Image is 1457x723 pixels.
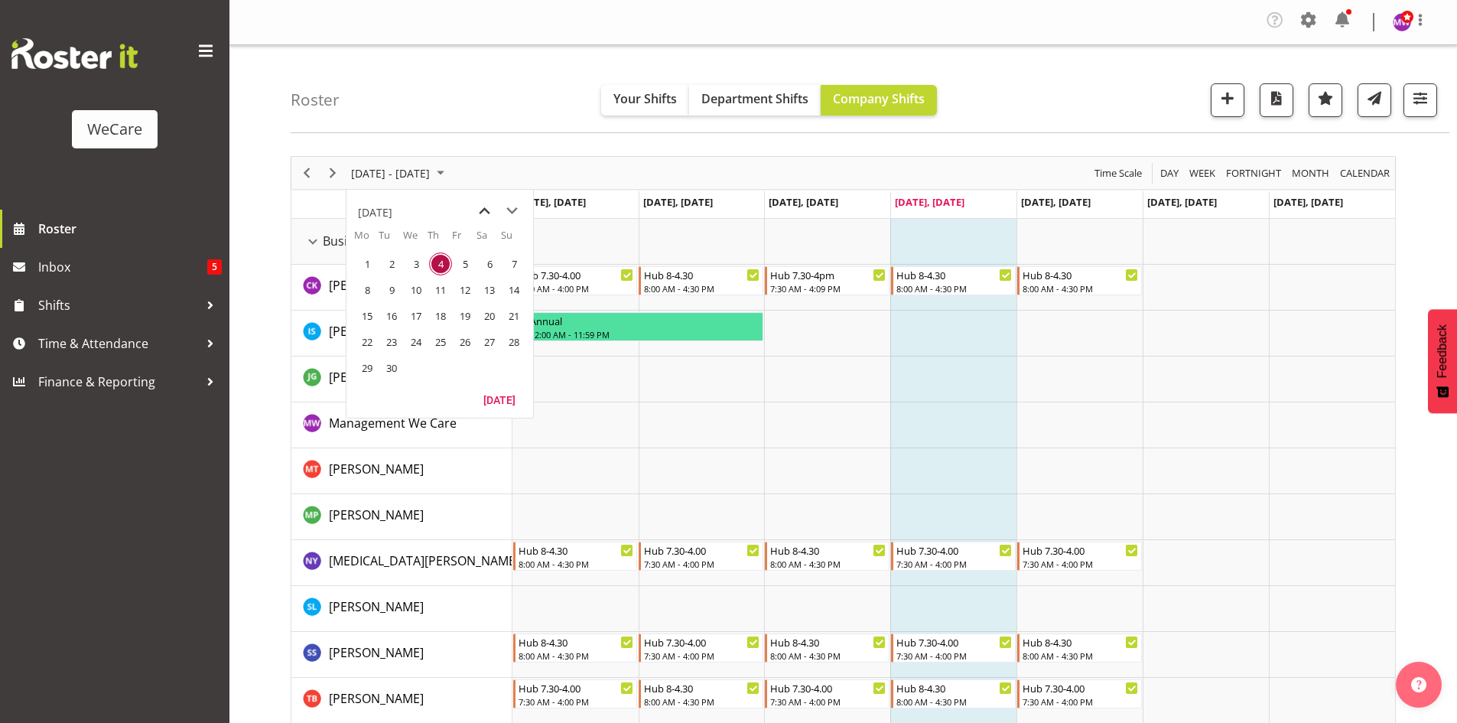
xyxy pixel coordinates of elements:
[349,164,451,183] button: September 01 - 07, 2025
[323,164,343,183] button: Next
[329,460,424,478] a: [PERSON_NAME]
[644,558,759,570] div: 7:30 AM - 4:00 PM
[765,542,889,571] div: Nikita Yates"s event - Hub 8-4.30 Begin From Wednesday, September 3, 2025 at 8:00:00 AM GMT+12:00...
[1017,633,1142,663] div: Savita Savita"s event - Hub 8-4.30 Begin From Friday, September 5, 2025 at 8:00:00 AM GMT+12:00 E...
[1224,164,1284,183] button: Fortnight
[358,197,392,228] div: title
[613,90,677,107] span: Your Shifts
[1211,83,1244,117] button: Add a new shift
[1290,164,1332,183] button: Timeline Month
[329,323,424,340] span: [PERSON_NAME]
[356,252,379,275] span: Monday, September 1, 2025
[891,633,1016,663] div: Savita Savita"s event - Hub 7.30-4.00 Begin From Thursday, September 4, 2025 at 7:30:00 AM GMT+12...
[356,305,379,327] span: Monday, September 15, 2025
[519,695,634,708] div: 7:30 AM - 4:00 PM
[329,690,424,707] span: [PERSON_NAME]
[1358,83,1391,117] button: Send a list of all shifts for the selected filtered period to all rostered employees.
[891,679,1016,708] div: Tyla Boyd"s event - Hub 8-4.30 Begin From Thursday, September 4, 2025 at 8:00:00 AM GMT+12:00 End...
[1023,542,1138,558] div: Hub 7.30-4.00
[1309,83,1342,117] button: Highlight an important date within the roster.
[644,650,759,662] div: 7:30 AM - 4:00 PM
[513,312,764,341] div: Isabel Simcox"s event - Annual Begin From Friday, August 22, 2025 at 12:00:00 AM GMT+12:00 Ends A...
[329,598,424,615] span: [PERSON_NAME]
[38,256,207,278] span: Inbox
[1187,164,1218,183] button: Timeline Week
[11,38,138,69] img: Rosterit website logo
[429,305,452,327] span: Thursday, September 18, 2025
[454,278,476,301] span: Friday, September 12, 2025
[478,278,501,301] span: Saturday, September 13, 2025
[502,331,525,353] span: Sunday, September 28, 2025
[689,85,821,116] button: Department Shifts
[1273,195,1343,209] span: [DATE], [DATE]
[765,266,889,295] div: Chloe Kim"s event - Hub 7.30-4pm Begin From Wednesday, September 3, 2025 at 7:30:00 AM GMT+12:00 ...
[329,552,519,569] span: [MEDICAL_DATA][PERSON_NAME]
[519,542,634,558] div: Hub 8-4.30
[896,680,1012,695] div: Hub 8-4.30
[1158,164,1182,183] button: Timeline Day
[833,90,925,107] span: Company Shifts
[1338,164,1391,183] span: calendar
[329,506,424,524] a: [PERSON_NAME]
[291,586,512,632] td: Sarah Lamont resource
[329,414,457,432] a: Management We Care
[291,540,512,586] td: Nikita Yates resource
[519,267,634,282] div: Hub 7.30-4.00
[329,598,424,616] a: [PERSON_NAME]
[1188,164,1217,183] span: Week
[354,228,379,251] th: Mo
[476,228,501,251] th: Sa
[291,311,512,357] td: Isabel Simcox resource
[454,305,476,327] span: Friday, September 19, 2025
[1403,83,1437,117] button: Filter Shifts
[329,322,424,340] a: [PERSON_NAME]
[519,680,634,695] div: Hub 7.30-4.00
[207,259,222,275] span: 5
[1428,309,1457,413] button: Feedback - Show survey
[1092,164,1145,183] button: Time Scale
[405,305,428,327] span: Wednesday, September 17, 2025
[350,164,431,183] span: [DATE] - [DATE]
[516,195,586,209] span: [DATE], [DATE]
[428,251,452,277] td: Thursday, September 4, 2025
[601,85,689,116] button: Your Shifts
[896,650,1012,662] div: 7:30 AM - 4:00 PM
[329,644,424,661] span: [PERSON_NAME]
[1023,680,1138,695] div: Hub 7.30-4.00
[1017,542,1142,571] div: Nikita Yates"s event - Hub 7.30-4.00 Begin From Friday, September 5, 2025 at 7:30:00 AM GMT+12:00...
[38,332,199,355] span: Time & Attendance
[356,357,379,379] span: Monday, September 29, 2025
[513,633,638,663] div: Savita Savita"s event - Hub 8-4.30 Begin From Monday, September 1, 2025 at 8:00:00 AM GMT+12:00 E...
[765,679,889,708] div: Tyla Boyd"s event - Hub 7.30-4.00 Begin From Wednesday, September 3, 2025 at 7:30:00 AM GMT+12:00...
[770,558,886,570] div: 8:00 AM - 4:30 PM
[896,558,1012,570] div: 7:30 AM - 4:00 PM
[429,252,452,275] span: Thursday, September 4, 2025
[891,266,1016,295] div: Chloe Kim"s event - Hub 8-4.30 Begin From Thursday, September 4, 2025 at 8:00:00 AM GMT+12:00 End...
[470,197,498,225] button: previous month
[502,278,525,301] span: Sunday, September 14, 2025
[765,633,889,663] div: Savita Savita"s event - Hub 8-4.30 Begin From Wednesday, September 3, 2025 at 8:00:00 AM GMT+12:0...
[380,278,403,301] span: Tuesday, September 9, 2025
[644,634,759,650] div: Hub 7.30-4.00
[770,680,886,695] div: Hub 7.30-4.00
[1017,266,1142,295] div: Chloe Kim"s event - Hub 8-4.30 Begin From Friday, September 5, 2025 at 8:00:00 AM GMT+12:00 Ends ...
[896,634,1012,650] div: Hub 7.30-4.00
[513,679,638,708] div: Tyla Boyd"s event - Hub 7.30-4.00 Begin From Monday, September 1, 2025 at 7:30:00 AM GMT+12:00 En...
[639,679,763,708] div: Tyla Boyd"s event - Hub 8-4.30 Begin From Tuesday, September 2, 2025 at 8:00:00 AM GMT+12:00 Ends...
[38,217,222,240] span: Roster
[1023,634,1138,650] div: Hub 8-4.30
[429,331,452,353] span: Thursday, September 25, 2025
[770,695,886,708] div: 7:30 AM - 4:00 PM
[478,331,501,353] span: Saturday, September 27, 2025
[1436,324,1449,378] span: Feedback
[519,558,634,570] div: 8:00 AM - 4:30 PM
[770,650,886,662] div: 8:00 AM - 4:30 PM
[513,266,638,295] div: Chloe Kim"s event - Hub 7.30-4.00 Begin From Monday, September 1, 2025 at 7:30:00 AM GMT+12:00 En...
[405,331,428,353] span: Wednesday, September 24, 2025
[639,542,763,571] div: Nikita Yates"s event - Hub 7.30-4.00 Begin From Tuesday, September 2, 2025 at 7:30:00 AM GMT+12:0...
[501,228,525,251] th: Su
[1338,164,1393,183] button: Month
[297,164,317,183] button: Previous
[329,415,457,432] span: Management We Care
[454,252,476,275] span: Friday, September 5, 2025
